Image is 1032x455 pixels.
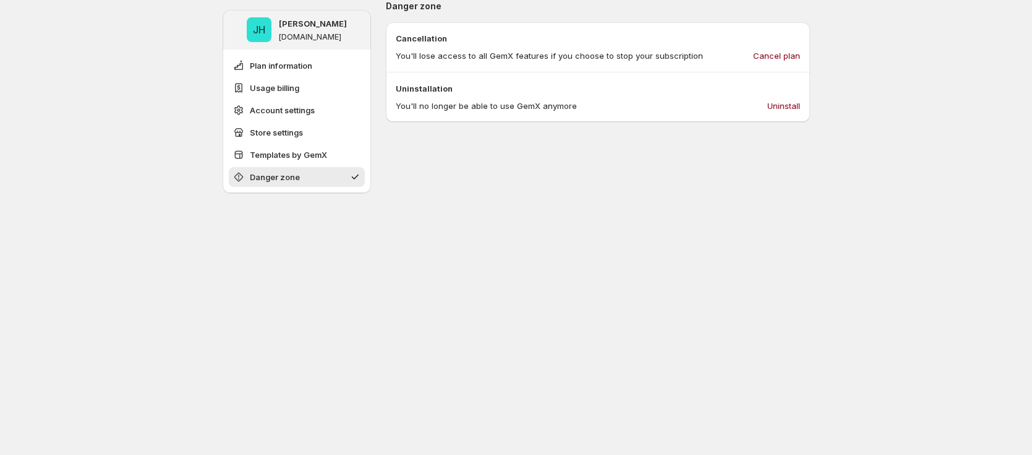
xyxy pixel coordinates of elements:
button: Cancel plan [746,46,808,66]
span: Jena Hoang [247,17,271,42]
span: Cancel plan [753,50,800,62]
button: Plan information [229,56,365,76]
button: Uninstall [760,96,808,116]
span: Templates by GemX [250,149,327,161]
p: [DOMAIN_NAME] [279,32,341,42]
span: Account settings [250,104,315,116]
span: Danger zone [250,171,300,183]
p: You'll lose access to all GemX features if you choose to stop your subscription [396,50,703,62]
p: You'll no longer be able to use GemX anymore [396,100,577,112]
button: Account settings [229,100,365,120]
span: Usage billing [250,82,299,94]
text: JH [253,24,265,36]
p: [PERSON_NAME] [279,17,347,30]
span: Uninstall [767,100,800,112]
span: Plan information [250,59,312,72]
button: Templates by GemX [229,145,365,165]
span: Store settings [250,126,303,139]
button: Store settings [229,123,365,142]
p: Uninstallation [396,82,800,95]
button: Usage billing [229,78,365,98]
button: Danger zone [229,167,365,187]
p: Cancellation [396,32,800,45]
